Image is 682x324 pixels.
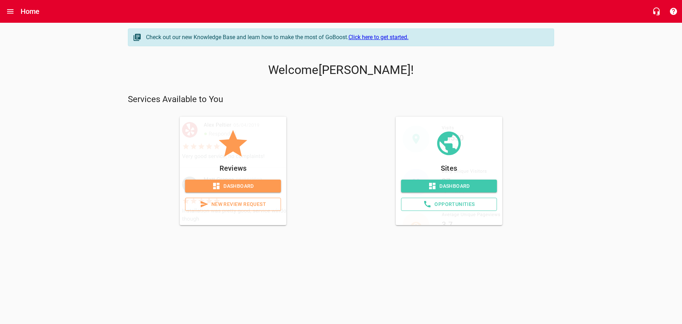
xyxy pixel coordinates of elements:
[2,3,19,20] button: Open drawer
[648,3,665,20] button: Live Chat
[401,198,497,211] a: Opportunities
[401,163,497,174] p: Sites
[185,180,281,193] a: Dashboard
[21,6,40,17] h6: Home
[191,182,275,191] span: Dashboard
[401,180,497,193] a: Dashboard
[407,182,491,191] span: Dashboard
[348,34,408,41] a: Click here to get started.
[191,200,275,209] span: New Review Request
[185,163,281,174] p: Reviews
[128,94,554,105] p: Services Available to You
[146,33,547,42] div: Check out our new Knowledge Base and learn how to make the most of GoBoost.
[665,3,682,20] button: Support Portal
[185,198,281,211] a: New Review Request
[407,200,491,209] span: Opportunities
[128,63,554,77] p: Welcome [PERSON_NAME] !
